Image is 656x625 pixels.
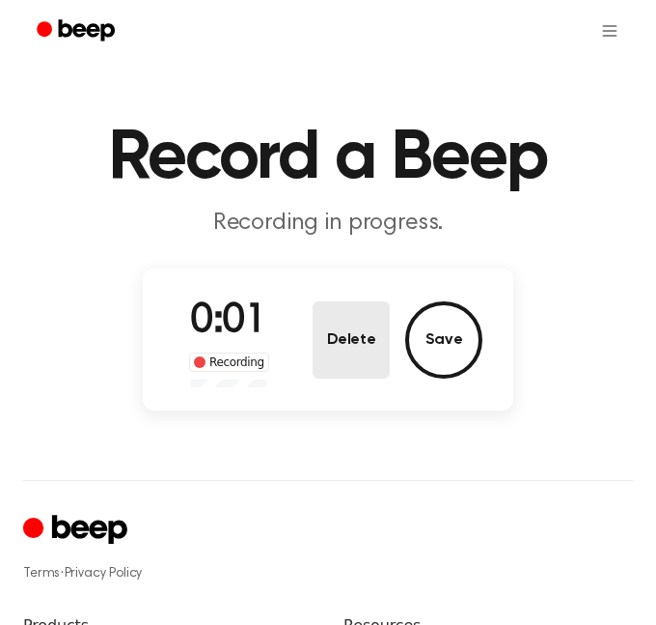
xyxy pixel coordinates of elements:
[587,8,633,54] button: Open menu
[23,512,132,550] a: Cruip
[65,567,143,581] a: Privacy Policy
[189,353,269,372] div: Recording
[313,301,390,379] button: Delete Audio Record
[23,567,60,581] a: Terms
[23,564,633,583] div: ·
[405,301,482,379] button: Save Audio Record
[190,301,267,342] span: 0:01
[23,209,633,238] p: Recording in progress.
[23,124,633,193] h1: Record a Beep
[23,13,132,50] a: Beep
